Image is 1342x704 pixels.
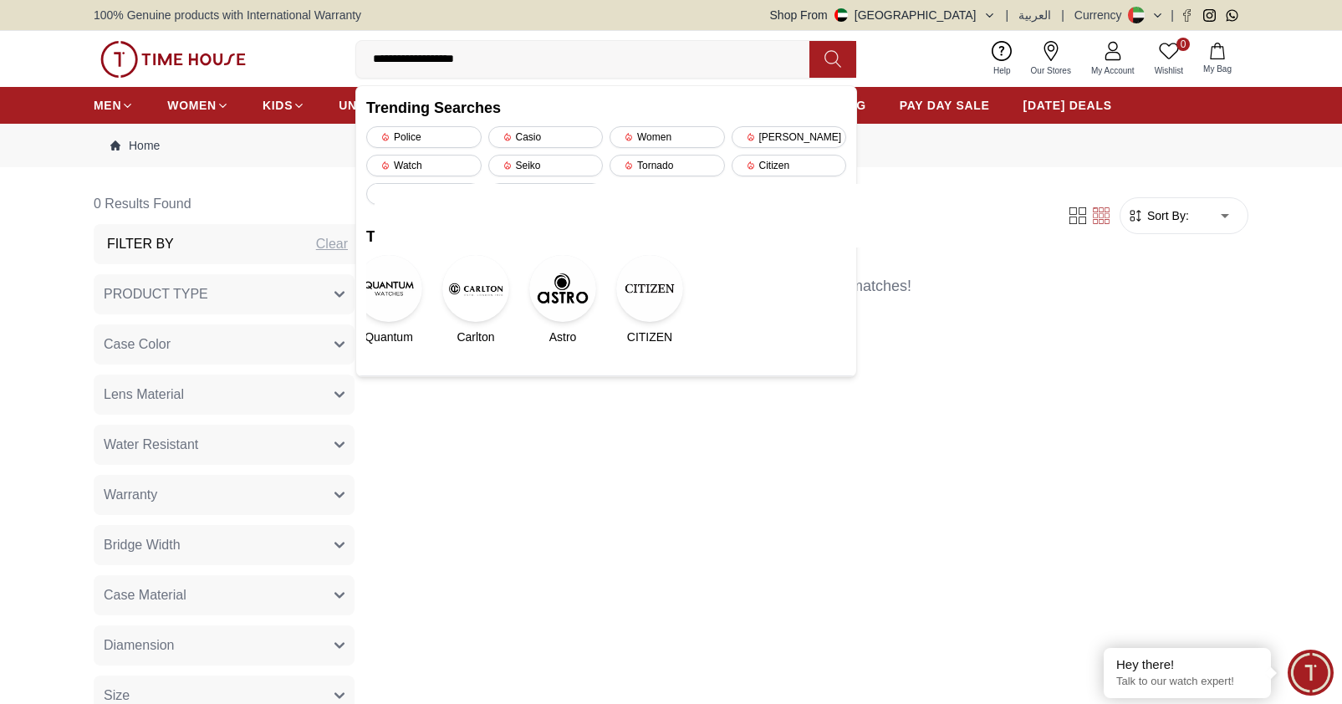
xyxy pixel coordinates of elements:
a: KIDS [263,90,305,120]
span: Our Stores [1024,64,1078,77]
a: 0Wishlist [1145,38,1193,80]
a: UNISEX [339,90,398,120]
span: Quantum [365,329,413,345]
button: Bridge Width [94,525,355,565]
div: Clear [316,234,348,254]
nav: Breadcrumb [94,124,1248,167]
button: Shop From[GEOGRAPHIC_DATA] [770,7,996,23]
span: Help [987,64,1018,77]
a: CarltonCarlton [453,255,498,345]
button: Sort By: [1127,207,1189,224]
span: PRODUCT TYPE [104,284,208,304]
span: CITIZEN [627,329,672,345]
span: WOMEN [167,97,217,114]
span: 0 [1176,38,1190,51]
div: Hey there! [1116,656,1258,673]
button: Case Material [94,575,355,615]
div: Casio [488,126,604,148]
button: Warranty [94,475,355,515]
span: My Account [1084,64,1141,77]
span: | [1171,7,1174,23]
div: 1300 [366,183,482,205]
span: Diamension [104,635,174,656]
a: Home [110,137,160,154]
img: Quantum [355,255,422,322]
a: Help [983,38,1021,80]
div: Citizen [732,155,847,176]
span: PAY DAY SALE [900,97,990,114]
a: WOMEN [167,90,229,120]
div: Currency [1074,7,1129,23]
span: Warranty [104,485,157,505]
span: Case Color [104,334,171,355]
span: UNISEX [339,97,385,114]
a: Our Stores [1021,38,1081,80]
span: Lens Material [104,385,184,405]
span: KIDS [263,97,293,114]
div: Tornado [610,155,725,176]
span: | [1061,7,1064,23]
button: Diamension [94,625,355,666]
span: Carlton [457,329,494,345]
a: CITIZENCITIZEN [627,255,672,345]
h3: Filter By [107,234,174,254]
span: Astro [549,329,577,345]
button: PRODUCT TYPE [94,274,355,314]
div: Watch [366,155,482,176]
img: Astro [529,255,596,322]
div: Seiko [488,155,604,176]
img: ... [100,41,246,78]
span: | [1006,7,1009,23]
img: United Arab Emirates [834,8,848,22]
span: Case Material [104,585,186,605]
span: MEN [94,97,121,114]
span: Water Resistant [104,435,198,455]
a: Instagram [1203,9,1216,22]
span: My Bag [1197,63,1238,75]
div: [PERSON_NAME] [732,126,847,148]
button: Case Color [94,324,355,365]
img: CITIZEN [616,255,683,322]
span: [DATE] DEALS [1023,97,1112,114]
a: [DATE] DEALS [1023,90,1112,120]
button: Water Resistant [94,425,355,465]
a: Facebook [1181,9,1193,22]
p: Talk to our watch expert! [1116,675,1258,689]
div: Chat Widget [1288,650,1334,696]
a: MEN [94,90,134,120]
h2: Top Brands [366,225,846,248]
button: Lens Material [94,375,355,415]
button: My Bag [1193,39,1242,79]
span: Wishlist [1148,64,1190,77]
a: PAY DAY SALE [900,90,990,120]
a: QuantumQuantum [366,255,411,345]
img: Carlton [442,255,509,322]
span: 100% Genuine products with International Warranty [94,7,361,23]
a: AstroAstro [540,255,585,345]
div: watches [488,183,604,205]
span: Bridge Width [104,535,181,555]
button: العربية [1018,7,1051,23]
h6: 0 Results Found [94,184,361,224]
div: Police [366,126,482,148]
span: Sort By: [1144,207,1189,224]
div: Women [610,126,725,148]
h2: Trending Searches [366,96,846,120]
a: Whatsapp [1226,9,1238,22]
